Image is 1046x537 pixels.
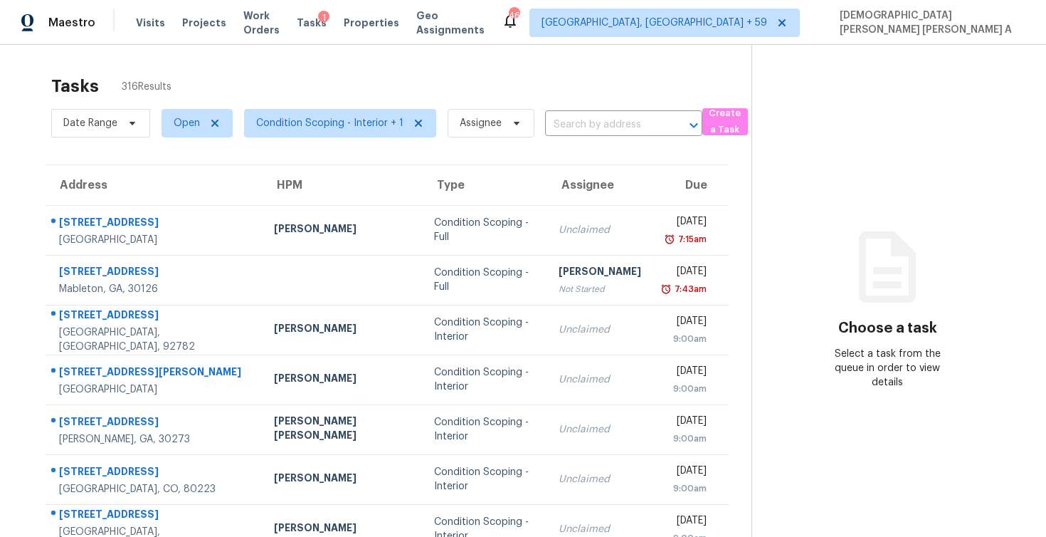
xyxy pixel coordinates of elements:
[460,116,502,130] span: Assignee
[297,18,327,28] span: Tasks
[59,264,251,282] div: [STREET_ADDRESS]
[46,165,263,205] th: Address
[51,79,99,93] h2: Tasks
[59,432,251,447] div: [PERSON_NAME], GA, 30273
[182,16,226,30] span: Projects
[547,165,653,205] th: Assignee
[274,471,411,489] div: [PERSON_NAME]
[174,116,200,130] span: Open
[559,372,641,387] div: Unclaimed
[59,308,251,325] div: [STREET_ADDRESS]
[664,382,706,396] div: 9:00am
[59,233,251,247] div: [GEOGRAPHIC_DATA]
[559,522,641,536] div: Unclaimed
[122,80,171,94] span: 316 Results
[545,114,662,136] input: Search by address
[660,282,672,296] img: Overdue Alarm Icon
[318,11,329,25] div: 1
[59,325,251,354] div: [GEOGRAPHIC_DATA], [GEOGRAPHIC_DATA], 92782
[434,266,536,294] div: Condition Scoping - Full
[559,282,641,296] div: Not Started
[664,414,706,432] div: [DATE]
[263,165,423,205] th: HPM
[672,282,707,296] div: 7:43am
[59,507,251,525] div: [STREET_ADDRESS]
[664,464,706,481] div: [DATE]
[274,321,411,339] div: [PERSON_NAME]
[509,9,519,23] div: 464
[423,165,547,205] th: Type
[664,314,706,332] div: [DATE]
[664,481,706,496] div: 9:00am
[59,464,251,482] div: [STREET_ADDRESS]
[344,16,399,30] span: Properties
[59,365,251,382] div: [STREET_ADDRESS][PERSON_NAME]
[702,108,748,135] button: Create a Task
[256,116,403,130] span: Condition Scoping - Interior + 1
[416,9,485,37] span: Geo Assignments
[434,365,536,394] div: Condition Scoping - Interior
[243,9,280,37] span: Work Orders
[653,165,728,205] th: Due
[542,16,767,30] span: [GEOGRAPHIC_DATA], [GEOGRAPHIC_DATA] + 59
[434,415,536,444] div: Condition Scoping - Interior
[664,332,706,346] div: 9:00am
[664,264,706,282] div: [DATE]
[59,282,251,296] div: Mableton, GA, 30126
[664,513,706,531] div: [DATE]
[59,482,251,496] div: [GEOGRAPHIC_DATA], CO, 80223
[684,115,704,135] button: Open
[838,321,937,335] h3: Choose a task
[59,382,251,397] div: [GEOGRAPHIC_DATA]
[709,105,741,138] span: Create a Task
[434,316,536,344] div: Condition Scoping - Interior
[664,364,706,382] div: [DATE]
[664,232,675,246] img: Overdue Alarm Icon
[559,264,641,282] div: [PERSON_NAME]
[274,221,411,239] div: [PERSON_NAME]
[59,415,251,432] div: [STREET_ADDRESS]
[664,432,706,446] div: 9:00am
[136,16,165,30] span: Visits
[559,223,641,237] div: Unclaimed
[559,472,641,486] div: Unclaimed
[664,214,706,232] div: [DATE]
[559,422,641,437] div: Unclaimed
[48,16,95,30] span: Maestro
[274,371,411,389] div: [PERSON_NAME]
[434,216,536,244] div: Condition Scoping - Full
[559,323,641,337] div: Unclaimed
[59,215,251,233] div: [STREET_ADDRESS]
[834,9,1025,37] span: [DEMOGRAPHIC_DATA][PERSON_NAME] [PERSON_NAME] A
[63,116,117,130] span: Date Range
[274,414,411,446] div: [PERSON_NAME] [PERSON_NAME]
[434,465,536,494] div: Condition Scoping - Interior
[675,232,707,246] div: 7:15am
[820,347,956,390] div: Select a task from the queue in order to view details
